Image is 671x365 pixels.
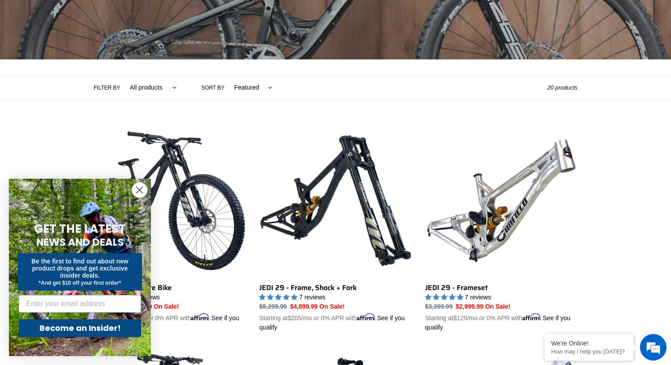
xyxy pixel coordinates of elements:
span: NEWS AND DEALS [36,235,124,249]
input: Enter your email address [19,295,141,313]
span: *And get $10 off your first order* [39,280,121,286]
span: 20 products [547,84,577,91]
p: How may I help you today? [551,348,627,355]
span: Be the first to find out about new product drops and get exclusive insider deals. [32,258,129,279]
div: We're Online! [551,340,627,347]
span: GET THE LATEST [34,221,126,237]
button: Close dialog [132,182,147,198]
label: Filter by [94,84,120,92]
label: Sort by [201,84,225,92]
button: Become an Insider! [19,319,141,337]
